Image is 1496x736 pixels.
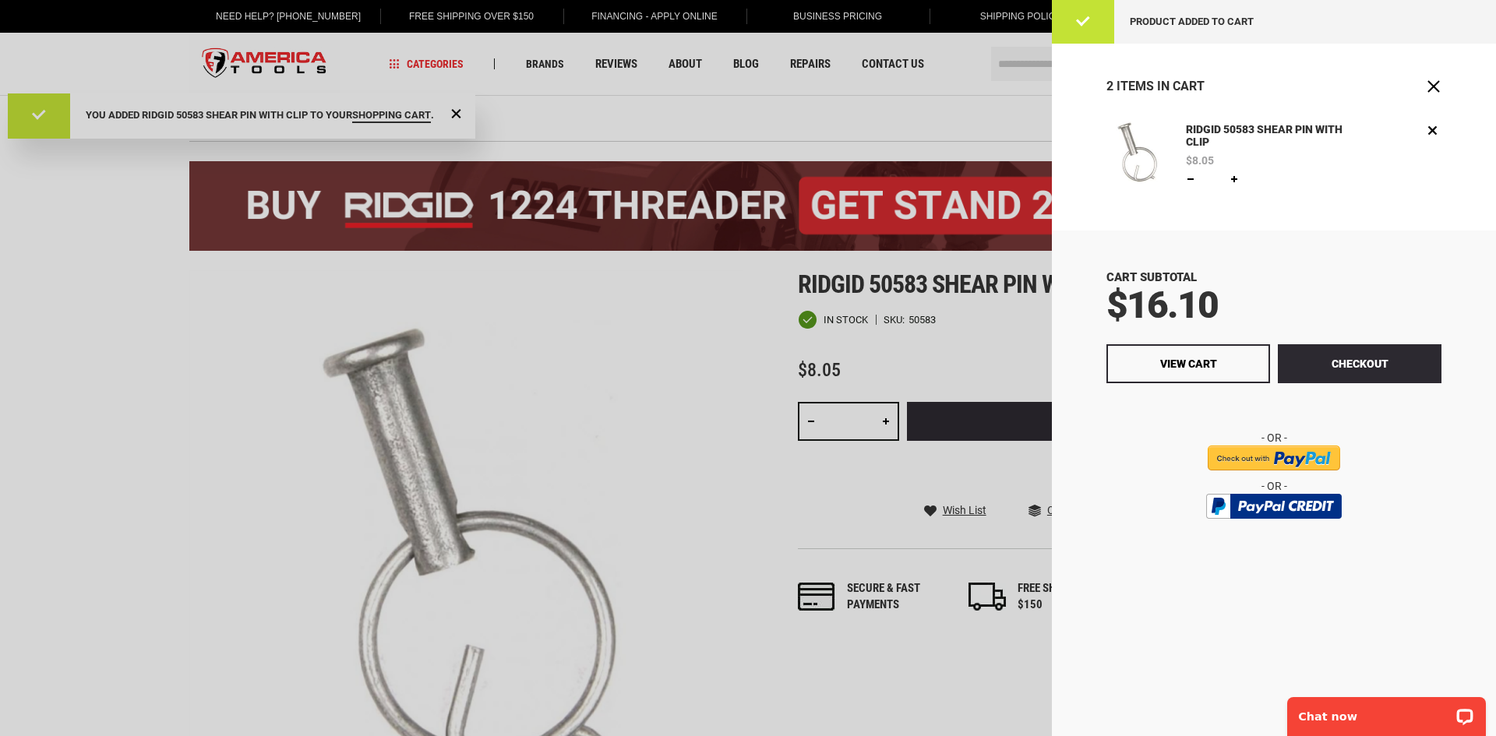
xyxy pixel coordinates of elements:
[1186,155,1214,166] span: $8.05
[1278,344,1441,383] button: Checkout
[1117,79,1205,93] span: Items in Cart
[1182,121,1361,151] a: RIDGID 50583 SHEAR PIN WITH CLIP
[1106,121,1167,188] a: RIDGID 50583 SHEAR PIN WITH CLIP
[1277,687,1496,736] iframe: LiveChat chat widget
[1106,344,1270,383] a: View Cart
[1106,121,1167,182] img: RIDGID 50583 SHEAR PIN WITH CLIP
[1215,523,1332,540] img: btn_bml_text.png
[1106,270,1197,284] span: Cart Subtotal
[1106,79,1113,93] span: 2
[1130,16,1254,27] span: Product added to cart
[1160,357,1217,370] span: View Cart
[1106,283,1218,327] span: $16.10
[1426,79,1441,94] button: Close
